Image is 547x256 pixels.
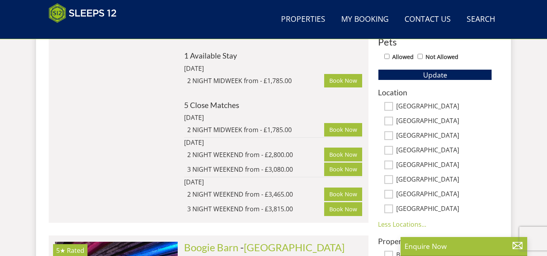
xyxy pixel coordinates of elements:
div: 2 NIGHT WEEKEND from - £2,800.00 [187,150,324,159]
a: My Booking [338,11,392,28]
a: Boogie Barn [184,241,238,253]
h4: 5 Close Matches [184,101,362,109]
a: Less Locations... [378,220,426,229]
label: Not Allowed [425,53,458,61]
div: 2 NIGHT MIDWEEK from - £1,785.00 [187,125,324,135]
h3: Location [378,88,492,97]
div: 2 NIGHT MIDWEEK from - £1,785.00 [187,76,324,85]
label: [GEOGRAPHIC_DATA] [396,102,492,111]
h3: Pets [378,37,492,47]
label: [GEOGRAPHIC_DATA] [396,146,492,155]
h4: 1 Available Stay [184,51,362,60]
img: Sleeps 12 [49,3,117,23]
h3: Property Type [378,237,492,245]
label: [GEOGRAPHIC_DATA] [396,161,492,170]
a: Book Now [324,74,362,87]
a: Book Now [324,123,362,137]
a: Search [463,11,498,28]
button: Update [378,69,492,80]
span: Boogie Barn has a 5 star rating under the Quality in Tourism Scheme [56,246,65,255]
a: Book Now [324,202,362,216]
span: Update [423,70,447,80]
div: [DATE] [184,113,291,122]
p: Enquire Now [405,241,523,251]
div: 3 NIGHT WEEKEND from - £3,080.00 [187,165,324,174]
label: [GEOGRAPHIC_DATA] [396,190,492,199]
span: Rated [67,246,84,255]
div: 3 NIGHT WEEKEND from - £3,815.00 [187,204,324,214]
span: - [240,241,345,253]
div: [DATE] [184,64,291,73]
label: [GEOGRAPHIC_DATA] [396,176,492,184]
a: [GEOGRAPHIC_DATA] [244,241,345,253]
div: [DATE] [184,177,291,187]
iframe: Customer reviews powered by Trustpilot [45,28,128,34]
div: 2 NIGHT WEEKEND from - £3,465.00 [187,190,324,199]
label: [GEOGRAPHIC_DATA] [396,205,492,214]
a: Book Now [324,148,362,161]
div: [DATE] [184,138,291,147]
a: Book Now [324,163,362,176]
label: [GEOGRAPHIC_DATA] [396,117,492,126]
a: Properties [278,11,329,28]
label: [GEOGRAPHIC_DATA] [396,132,492,140]
a: Book Now [324,188,362,201]
label: Allowed [392,53,414,61]
a: Contact Us [401,11,454,28]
